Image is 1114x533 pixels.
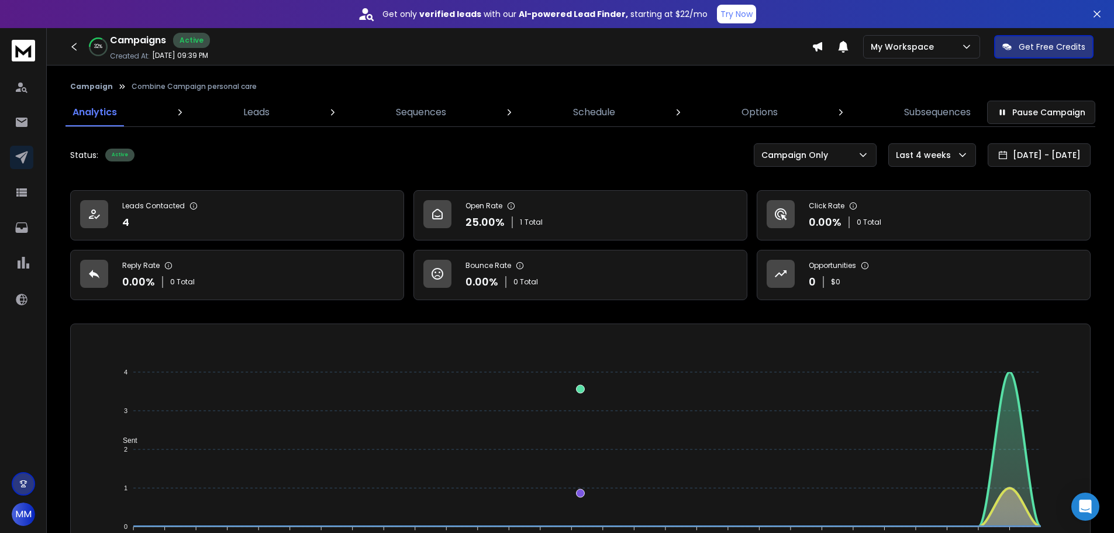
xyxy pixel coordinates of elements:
a: Schedule [566,98,622,126]
div: Active [173,33,210,48]
p: [DATE] 09:39 PM [152,51,208,60]
p: 0.00 % [465,274,498,290]
p: 0 Total [170,277,195,287]
tspan: 2 [124,446,127,453]
p: Options [741,105,778,119]
button: Get Free Credits [994,35,1094,59]
p: 0 [809,274,816,290]
img: logo [12,40,35,61]
a: Reply Rate0.00%0 Total [70,250,404,300]
a: Open Rate25.00%1Total [413,190,747,240]
tspan: 4 [124,369,127,376]
p: Combine Campaign personal care [132,82,257,91]
a: Sequences [389,98,453,126]
p: Leads [243,105,270,119]
button: Try Now [717,5,756,23]
a: Subsequences [897,98,978,126]
h1: Campaigns [110,33,166,47]
p: Try Now [720,8,753,20]
p: 25.00 % [465,214,505,231]
span: 1 [520,218,522,227]
a: Analytics [65,98,124,126]
button: Pause Campaign [987,101,1095,124]
p: Click Rate [809,201,844,211]
p: Created At: [110,51,150,61]
p: Status: [70,149,98,161]
p: Sequences [396,105,446,119]
tspan: 1 [124,484,127,491]
button: Campaign [70,82,113,91]
button: MM [12,503,35,526]
p: Open Rate [465,201,502,211]
p: Analytics [73,105,117,119]
a: Options [734,98,785,126]
p: $ 0 [831,277,840,287]
strong: AI-powered Lead Finder, [519,8,628,20]
span: Sent [114,436,137,445]
button: [DATE] - [DATE] [988,143,1091,167]
p: Schedule [573,105,615,119]
strong: verified leads [419,8,481,20]
span: Total [525,218,543,227]
p: Campaign Only [761,149,833,161]
p: 32 % [94,43,102,50]
p: Get Free Credits [1019,41,1085,53]
p: 0 Total [857,218,881,227]
p: Bounce Rate [465,261,511,270]
p: Last 4 weeks [896,149,956,161]
a: Leads [236,98,277,126]
a: Opportunities0$0 [757,250,1091,300]
p: 0.00 % [809,214,841,231]
div: Active [105,149,134,161]
p: Subsequences [904,105,971,119]
p: 0.00 % [122,274,155,290]
p: Reply Rate [122,261,160,270]
tspan: 0 [124,523,127,530]
p: 4 [122,214,129,231]
a: Bounce Rate0.00%0 Total [413,250,747,300]
tspan: 3 [124,407,127,414]
a: Leads Contacted4 [70,190,404,240]
p: Leads Contacted [122,201,185,211]
p: Get only with our starting at $22/mo [382,8,708,20]
p: 0 Total [513,277,538,287]
a: Click Rate0.00%0 Total [757,190,1091,240]
p: Opportunities [809,261,856,270]
p: My Workspace [871,41,939,53]
div: Open Intercom Messenger [1071,493,1099,521]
